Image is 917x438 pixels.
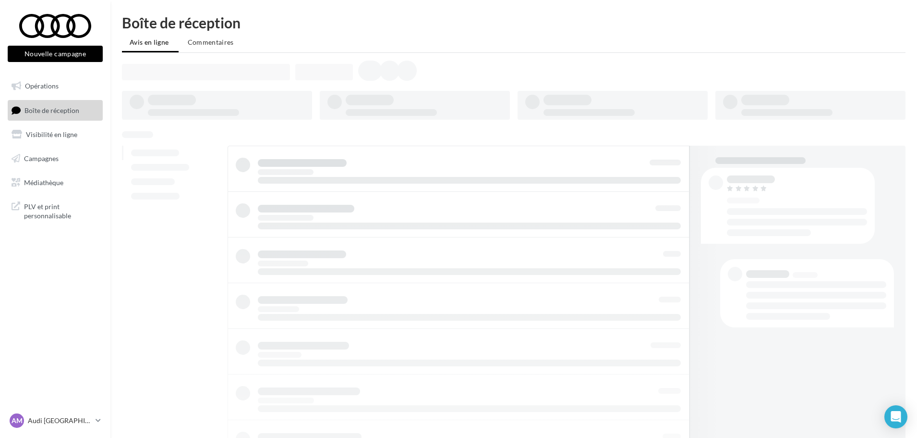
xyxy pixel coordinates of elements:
[6,173,105,193] a: Médiathèque
[24,200,99,221] span: PLV et print personnalisable
[6,149,105,169] a: Campagnes
[24,154,59,163] span: Campagnes
[188,38,234,46] span: Commentaires
[25,82,59,90] span: Opérations
[12,416,23,425] span: AM
[24,106,79,114] span: Boîte de réception
[6,196,105,225] a: PLV et print personnalisable
[26,130,77,138] span: Visibilité en ligne
[28,416,92,425] p: Audi [GEOGRAPHIC_DATA]
[122,15,905,30] div: Boîte de réception
[8,46,103,62] button: Nouvelle campagne
[884,405,907,428] div: Open Intercom Messenger
[6,125,105,145] a: Visibilité en ligne
[6,76,105,96] a: Opérations
[6,100,105,121] a: Boîte de réception
[24,178,63,186] span: Médiathèque
[8,412,103,430] a: AM Audi [GEOGRAPHIC_DATA]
